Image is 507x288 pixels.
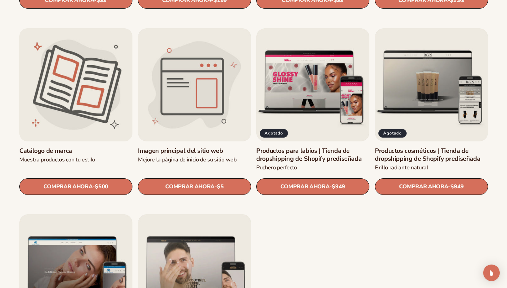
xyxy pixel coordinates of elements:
a: Imagen principal del sitio web [138,147,251,155]
font: COMPRAR AHORA [43,182,93,190]
a: COMPRAR AHORA- $949 [375,178,488,195]
font: - [329,182,332,190]
font: $500 [95,183,108,190]
font: $949 [450,183,464,190]
font: - [215,182,217,190]
font: $949 [332,183,345,190]
font: COMPRAR AHORA [280,182,330,190]
a: COMPRAR AHORA- $5 [138,178,251,195]
a: Productos para labios | Tienda de dropshipping de Shopify prediseñada [256,147,369,163]
a: Productos cosméticos | Tienda de dropshipping de Shopify prediseñada [375,147,488,163]
a: COMPRAR AHORA- $500 [19,178,132,195]
font: - [92,182,95,190]
a: Catálogo de marca [19,147,132,155]
div: Open Intercom Messenger [483,265,500,281]
font: COMPRAR AHORA [399,182,448,190]
font: - [448,182,450,190]
font: $5 [217,183,223,190]
a: COMPRAR AHORA- $949 [256,178,369,195]
font: COMPRAR AHORA [165,182,215,190]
